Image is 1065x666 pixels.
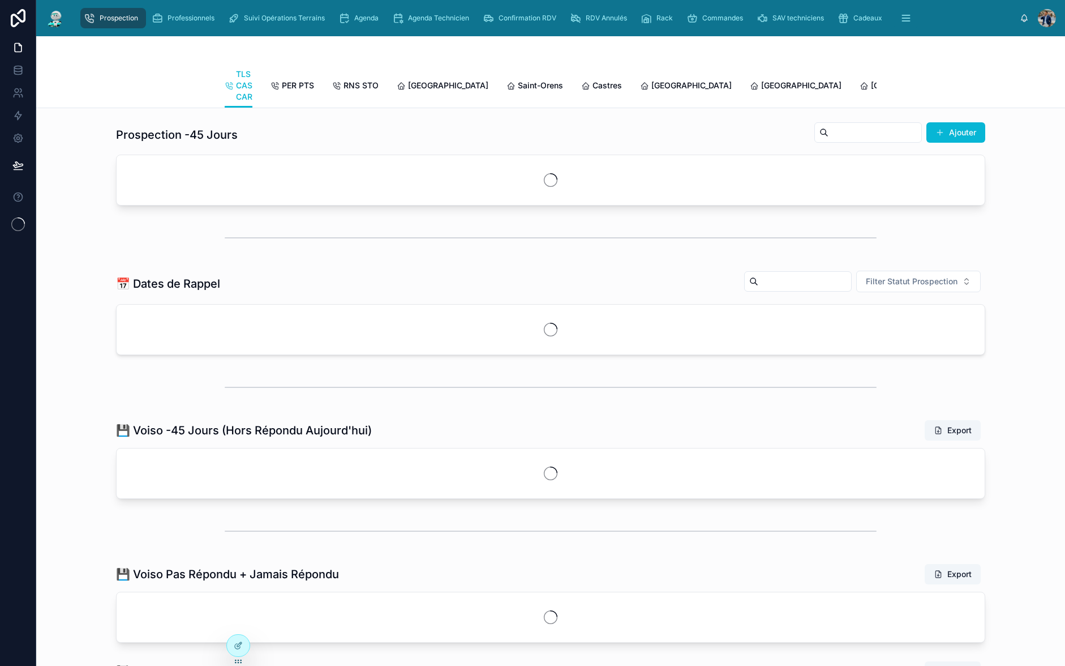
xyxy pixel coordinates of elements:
a: Saint-Orens [506,75,563,98]
a: Agenda [335,8,387,28]
span: Filter Statut Prospection [866,276,957,287]
span: [GEOGRAPHIC_DATA] [408,80,488,91]
div: scrollable content [75,6,1020,31]
span: [GEOGRAPHIC_DATA] [651,80,732,91]
span: TLS CAS CAR [236,69,252,103]
span: RDV Annulés [586,14,627,23]
h1: Prospection -45 Jours [116,127,238,143]
a: Cadeaux [834,8,890,28]
span: Suivi Opérations Terrains [244,14,325,23]
span: Agenda Technicien [408,14,469,23]
span: Rack [656,14,673,23]
a: SAV techniciens [753,8,832,28]
button: Export [925,564,981,584]
span: SAV techniciens [772,14,824,23]
span: [GEOGRAPHIC_DATA] [761,80,841,91]
button: Select Button [856,271,981,292]
span: RNS STO [343,80,379,91]
h1: 💾 Voiso -45 Jours (Hors Répondu Aujourd'hui) [116,422,372,438]
span: Prospection [100,14,138,23]
a: Confirmation RDV [479,8,564,28]
a: RNS STO [332,75,379,98]
a: [GEOGRAPHIC_DATA] [860,75,951,98]
a: [GEOGRAPHIC_DATA] [640,75,732,98]
span: [GEOGRAPHIC_DATA] [871,80,951,91]
img: App logo [45,9,66,27]
span: Professionnels [168,14,214,23]
a: Agenda Technicien [389,8,477,28]
h1: 📅 Dates de Rappel [116,276,220,292]
a: Professionnels [148,8,222,28]
a: [GEOGRAPHIC_DATA] [750,75,841,98]
button: Export [925,420,981,441]
span: Castres [592,80,622,91]
a: RDV Annulés [566,8,635,28]
span: Confirmation RDV [499,14,556,23]
span: Cadeaux [853,14,882,23]
a: TLS CAS CAR [225,64,252,108]
span: PER PTS [282,80,314,91]
button: Ajouter [926,122,985,143]
h1: 💾 Voiso Pas Répondu + Jamais Répondu [116,566,339,582]
a: Commandes [683,8,751,28]
a: Castres [581,75,622,98]
span: Commandes [702,14,743,23]
a: PER PTS [270,75,314,98]
span: Agenda [354,14,379,23]
span: Saint-Orens [518,80,563,91]
a: Rack [637,8,681,28]
a: [GEOGRAPHIC_DATA] [397,75,488,98]
a: Prospection [80,8,146,28]
a: Suivi Opérations Terrains [225,8,333,28]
